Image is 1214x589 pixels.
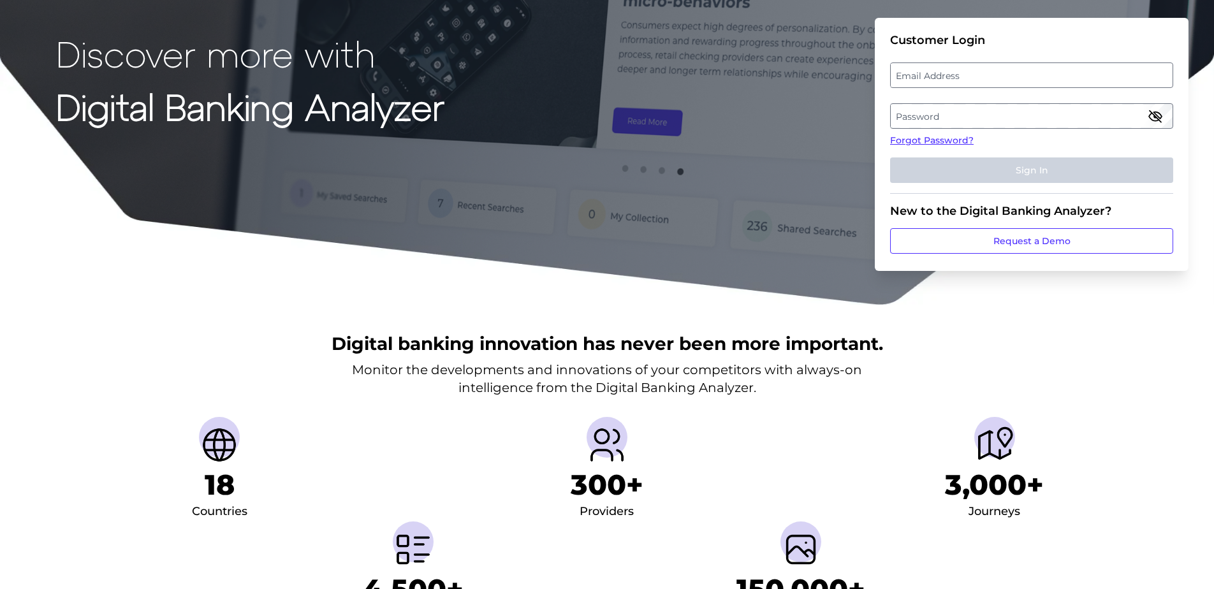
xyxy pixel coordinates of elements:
[393,529,434,570] img: Metrics
[56,33,444,73] p: Discover more with
[205,468,235,502] h1: 18
[571,468,643,502] h1: 300+
[890,204,1173,218] div: New to the Digital Banking Analyzer?
[890,134,1173,147] a: Forgot Password?
[332,331,883,356] h2: Digital banking innovation has never been more important.
[945,468,1044,502] h1: 3,000+
[974,425,1015,465] img: Journeys
[891,64,1172,87] label: Email Address
[890,33,1173,47] div: Customer Login
[199,425,240,465] img: Countries
[580,502,634,522] div: Providers
[56,85,444,127] strong: Digital Banking Analyzer
[780,529,821,570] img: Screenshots
[891,105,1172,127] label: Password
[352,361,862,396] p: Monitor the developments and innovations of your competitors with always-on intelligence from the...
[969,502,1020,522] div: Journeys
[890,228,1173,254] a: Request a Demo
[890,157,1173,183] button: Sign In
[192,502,247,522] div: Countries
[587,425,627,465] img: Providers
